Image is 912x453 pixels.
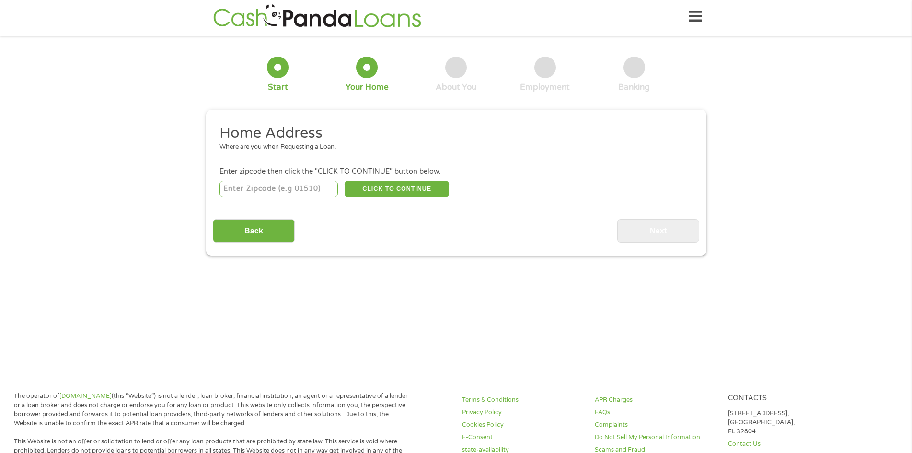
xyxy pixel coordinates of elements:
a: FAQs [595,408,716,417]
div: Enter zipcode then click the "CLICK TO CONTINUE" button below. [219,166,692,177]
div: Start [268,82,288,93]
a: Terms & Conditions [462,395,583,405]
h4: Contacts [728,394,849,403]
button: CLICK TO CONTINUE [345,181,449,197]
a: Do Not Sell My Personal Information [595,433,716,442]
input: Next [617,219,699,243]
a: APR Charges [595,395,716,405]
a: Complaints [595,420,716,430]
input: Enter Zipcode (e.g 01510) [219,181,338,197]
a: Contact Us [728,440,849,449]
a: Privacy Policy [462,408,583,417]
div: Banking [618,82,650,93]
div: Employment [520,82,570,93]
a: Cookies Policy [462,420,583,430]
a: E-Consent [462,433,583,442]
div: About You [436,82,476,93]
h2: Home Address [219,124,685,143]
input: Back [213,219,295,243]
p: [STREET_ADDRESS], [GEOGRAPHIC_DATA], FL 32804. [728,409,849,436]
div: Where are you when Requesting a Loan. [219,142,685,152]
p: The operator of (this “Website”) is not a lender, loan broker, financial institution, an agent or... [14,392,413,428]
a: [DOMAIN_NAME] [59,392,112,400]
img: GetLoanNow Logo [210,3,424,30]
div: Your Home [346,82,389,93]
